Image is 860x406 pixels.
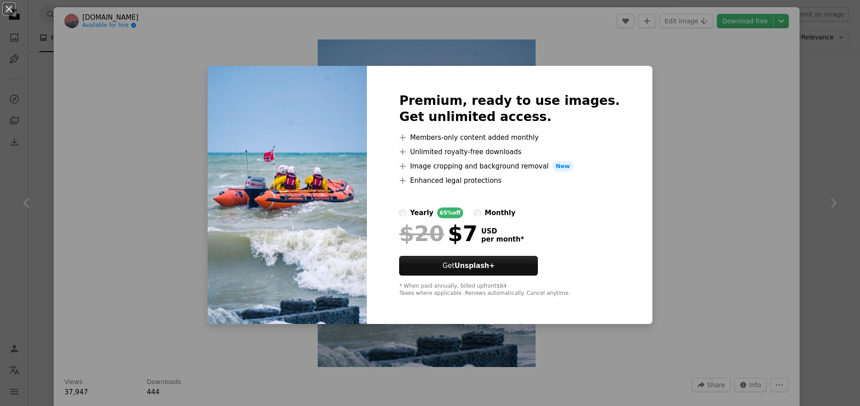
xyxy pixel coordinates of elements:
[399,222,444,245] span: $20
[399,256,538,276] button: GetUnsplash+
[208,66,367,324] img: photo-1669502241999-14483260afde
[474,209,481,216] input: monthly
[410,207,433,218] div: yearly
[399,222,477,245] div: $7
[485,207,515,218] div: monthly
[455,262,495,270] strong: Unsplash+
[399,161,620,172] li: Image cropping and background removal
[481,235,524,243] span: per month *
[552,161,574,172] span: New
[399,283,620,297] div: * When paid annually, billed upfront $84 Taxes where applicable. Renews automatically. Cancel any...
[399,132,620,143] li: Members-only content added monthly
[481,227,524,235] span: USD
[399,209,406,216] input: yearly65%off
[399,175,620,186] li: Enhanced legal protections
[399,147,620,157] li: Unlimited royalty-free downloads
[437,207,464,218] div: 65% off
[399,93,620,125] h2: Premium, ready to use images. Get unlimited access.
